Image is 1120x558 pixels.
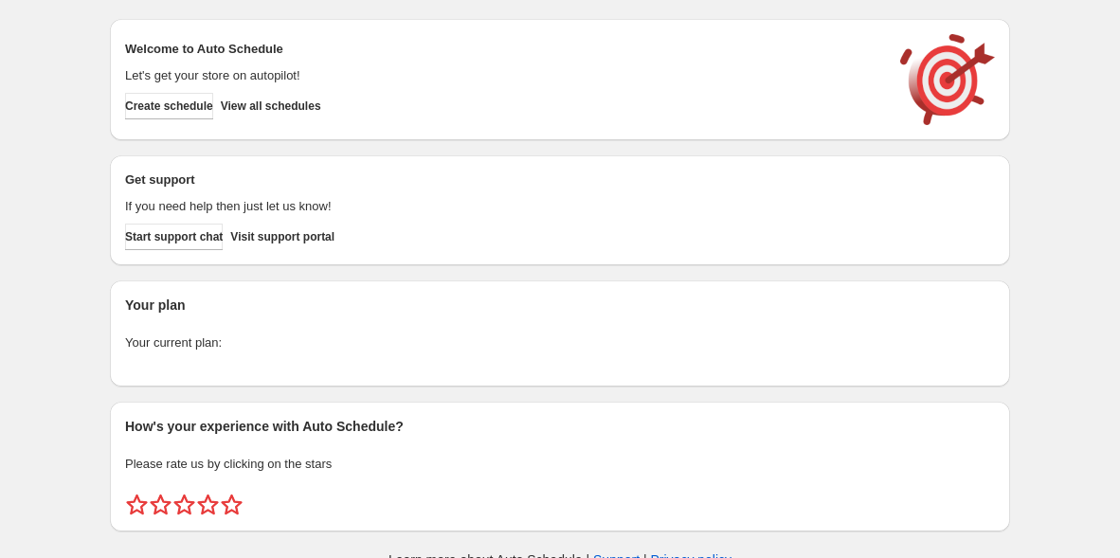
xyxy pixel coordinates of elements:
h2: How's your experience with Auto Schedule? [125,417,995,436]
button: View all schedules [221,93,321,119]
button: Create schedule [125,93,213,119]
a: Start support chat [125,224,223,250]
h2: Welcome to Auto Schedule [125,40,881,59]
a: Visit support portal [230,224,334,250]
p: Your current plan: [125,333,995,352]
span: Create schedule [125,99,213,114]
p: If you need help then just let us know! [125,197,881,216]
span: View all schedules [221,99,321,114]
h2: Get support [125,171,881,189]
span: Start support chat [125,229,223,244]
span: Visit support portal [230,229,334,244]
p: Let's get your store on autopilot! [125,66,881,85]
h2: Your plan [125,296,995,315]
p: Please rate us by clicking on the stars [125,455,995,474]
